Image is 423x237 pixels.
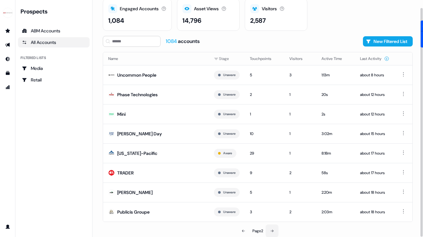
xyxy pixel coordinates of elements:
[108,16,124,25] div: 1,084
[3,54,13,64] a: Go to Inbound
[322,111,350,117] div: 2s
[360,170,389,176] div: about 17 hours
[250,72,279,78] div: 5
[289,150,311,157] div: 1
[117,170,134,176] div: TRADER
[223,209,235,215] button: Unaware
[289,91,311,98] div: 1
[22,77,86,83] div: Retail
[3,40,13,50] a: Go to outbound experience
[250,170,279,176] div: 9
[250,150,279,157] div: 29
[322,131,350,137] div: 3:02m
[22,39,86,46] div: All Accounts
[117,189,153,196] div: [PERSON_NAME]
[322,91,350,98] div: 20s
[22,65,86,72] div: Media
[289,209,311,215] div: 2
[360,111,389,117] div: about 12 hours
[117,209,150,215] div: Publicis Groupe
[360,72,389,78] div: about 8 hours
[322,170,350,176] div: 58s
[322,72,350,78] div: 1:13m
[166,38,200,45] div: accounts
[214,55,240,62] div: Stage
[322,53,350,64] button: Active Time
[21,55,46,61] div: Filtered lists
[117,111,126,117] div: Mini
[250,16,266,25] div: 2,587
[250,53,279,64] button: Touchpoints
[223,150,232,156] button: Aware
[250,131,279,137] div: 10
[22,28,86,34] div: ABM Accounts
[3,222,13,232] a: Go to profile
[223,131,235,137] button: Unaware
[322,209,350,215] div: 2:03m
[322,189,350,196] div: 2:20m
[117,72,156,78] div: Uncommon People
[262,5,277,12] div: Visitors
[117,91,158,98] div: Phase Technologies
[250,111,279,117] div: 1
[103,52,209,65] th: Name
[360,131,389,137] div: about 15 hours
[360,189,389,196] div: about 18 hours
[360,53,389,64] button: Last Activity
[3,82,13,92] a: Go to attribution
[18,63,90,73] a: Go to Media
[194,5,219,12] div: Asset Views
[289,170,311,176] div: 2
[3,26,13,36] a: Go to prospects
[360,209,389,215] div: about 18 hours
[18,75,90,85] a: Go to Retail
[250,209,279,215] div: 3
[117,150,157,157] div: [US_STATE]-Pacific
[250,189,279,196] div: 5
[289,53,310,64] button: Visitors
[18,26,90,36] a: ABM Accounts
[250,91,279,98] div: 2
[223,170,235,176] button: Unaware
[363,36,413,47] button: New Filtered List
[3,68,13,78] a: Go to templates
[223,190,235,195] button: Unaware
[360,91,389,98] div: about 12 hours
[289,131,311,137] div: 1
[117,131,162,137] div: [PERSON_NAME] Day
[21,8,90,15] div: Prospects
[120,5,159,12] div: Engaged Accounts
[223,111,235,117] button: Unaware
[289,189,311,196] div: 1
[223,92,235,97] button: Unaware
[182,16,201,25] div: 14,796
[166,38,178,45] span: 1084
[18,37,90,47] a: All accounts
[223,72,235,78] button: Unaware
[252,228,263,234] div: Page 2
[360,150,389,157] div: about 17 hours
[322,150,350,157] div: 8:18m
[289,72,311,78] div: 3
[289,111,311,117] div: 1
